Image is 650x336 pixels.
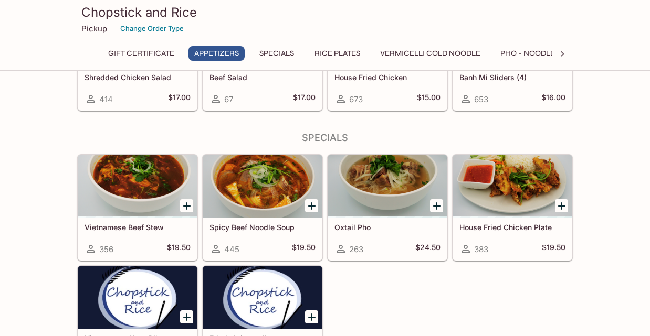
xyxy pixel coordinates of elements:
button: Add Vietnamese Beef Stew [180,199,193,212]
div: House Fried Chicken Plate [453,155,572,218]
a: House Fried Chicken Plate383$19.50 [453,155,572,261]
h5: $19.50 [542,243,565,255]
button: Rice Plates [309,46,366,61]
button: Specials [253,46,300,61]
h5: $17.00 [168,93,191,105]
button: Add Oxtail Pho [430,199,443,212]
span: 653 [474,94,488,104]
h5: $19.50 [292,243,316,255]
span: 263 [349,244,363,254]
div: Vietnamese Short Ribs [78,266,197,329]
h5: $17.00 [293,93,316,105]
button: Add Spicy Beef Noodle Soup [305,199,318,212]
button: Vermicelli Cold Noodle [374,46,486,61]
span: 445 [224,244,239,254]
h4: Specials [77,132,573,144]
h5: Shredded Chicken Salad [85,73,191,82]
span: 67 [224,94,233,104]
button: Add Vietnamese Short Ribs [180,310,193,323]
h5: House Fried Chicken [334,73,441,82]
button: Add House Fried Chicken Plate [555,199,568,212]
button: Appetizers [188,46,245,61]
span: 383 [474,244,488,254]
h5: $15.00 [417,93,441,105]
button: Pho - Noodle Soup [495,46,583,61]
h5: Banh Mi Sliders (4) [459,73,565,82]
a: Vietnamese Beef Stew356$19.50 [78,155,197,261]
button: Gift Certificate [102,46,180,61]
a: Oxtail Pho263$24.50 [328,155,447,261]
div: Fried shrimp rolls [203,266,322,329]
span: 673 [349,94,363,104]
div: Oxtail Pho [328,155,447,218]
h5: $16.00 [541,93,565,105]
h3: Chopstick and Rice [81,4,569,20]
h5: $19.50 [167,243,191,255]
p: Pickup [81,24,107,34]
span: 356 [99,244,113,254]
h5: $24.50 [415,243,441,255]
a: Spicy Beef Noodle Soup445$19.50 [203,155,322,261]
h5: House Fried Chicken Plate [459,223,565,232]
h5: Oxtail Pho [334,223,441,232]
button: Change Order Type [116,20,188,37]
div: Vietnamese Beef Stew [78,155,197,218]
h5: Vietnamese Beef Stew [85,223,191,232]
h5: Beef Salad [209,73,316,82]
button: Add Fried shrimp rolls [305,310,318,323]
div: Spicy Beef Noodle Soup [203,155,322,218]
h5: Spicy Beef Noodle Soup [209,223,316,232]
span: 414 [99,94,113,104]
